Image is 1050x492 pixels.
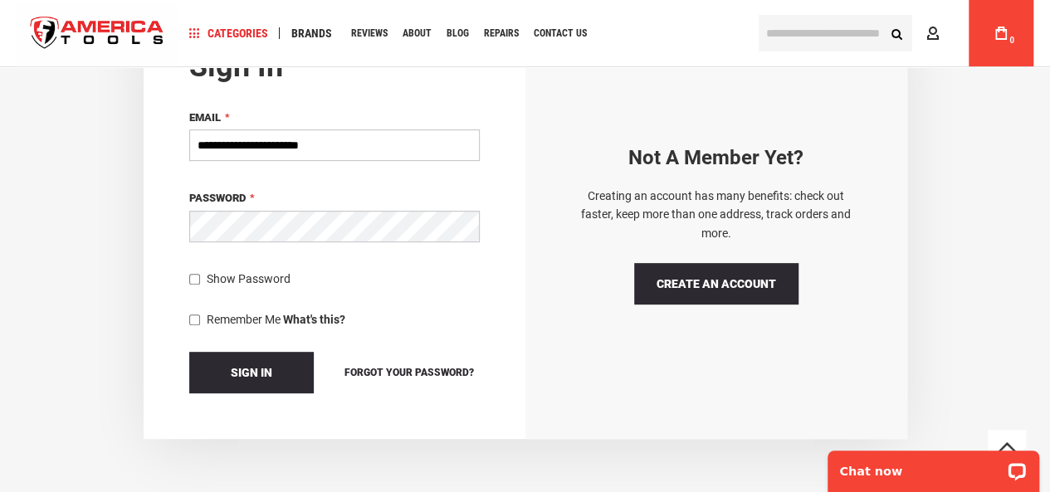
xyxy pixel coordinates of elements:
[189,111,221,124] span: Email
[17,2,178,65] img: America Tools
[207,313,281,326] span: Remember Me
[484,28,519,38] span: Repairs
[339,363,480,382] a: Forgot Your Password?
[189,352,314,393] button: Sign In
[231,366,272,379] span: Sign In
[571,187,862,242] p: Creating an account has many benefits: check out faster, keep more than one address, track orders...
[628,146,803,169] strong: Not a Member yet?
[817,440,1050,492] iframe: LiveChat chat widget
[657,277,776,290] span: Create an Account
[403,28,432,38] span: About
[284,22,339,45] a: Brands
[189,192,246,204] span: Password
[634,263,798,304] a: Create an Account
[17,2,178,65] a: store logo
[476,22,526,45] a: Repairs
[439,22,476,45] a: Blog
[207,272,291,285] span: Show Password
[181,22,276,45] a: Categories
[188,27,268,39] span: Categories
[881,17,912,49] button: Search
[526,22,594,45] a: Contact Us
[534,28,587,38] span: Contact Us
[344,367,474,378] span: Forgot Your Password?
[1009,36,1014,45] span: 0
[283,313,345,326] strong: What's this?
[344,22,395,45] a: Reviews
[351,28,388,38] span: Reviews
[291,27,332,39] span: Brands
[395,22,439,45] a: About
[447,28,469,38] span: Blog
